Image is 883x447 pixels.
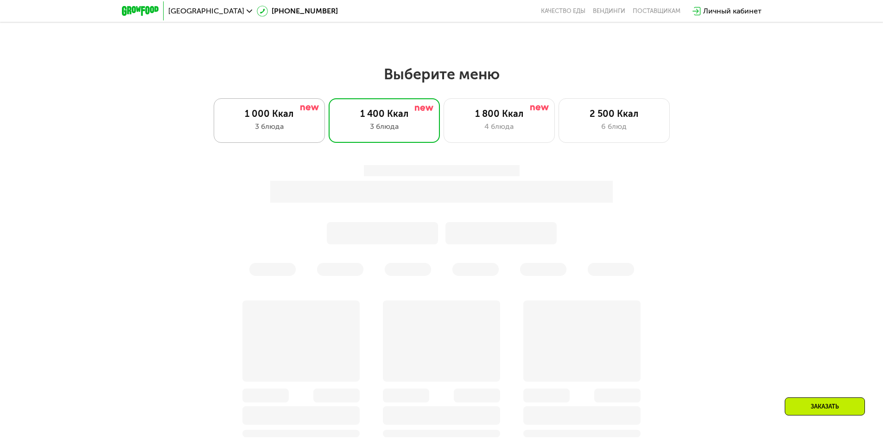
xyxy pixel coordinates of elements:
a: Качество еды [541,7,585,15]
div: 1 400 Ккал [338,108,430,119]
div: Личный кабинет [703,6,762,17]
div: 1 800 Ккал [453,108,545,119]
div: 6 блюд [568,121,660,132]
div: 3 блюда [223,121,315,132]
div: 3 блюда [338,121,430,132]
a: Вендинги [593,7,625,15]
div: 2 500 Ккал [568,108,660,119]
div: поставщикам [633,7,680,15]
div: 4 блюда [453,121,545,132]
span: [GEOGRAPHIC_DATA] [168,7,244,15]
div: Заказать [785,397,865,415]
h2: Выберите меню [30,65,853,83]
div: 1 000 Ккал [223,108,315,119]
a: [PHONE_NUMBER] [257,6,338,17]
